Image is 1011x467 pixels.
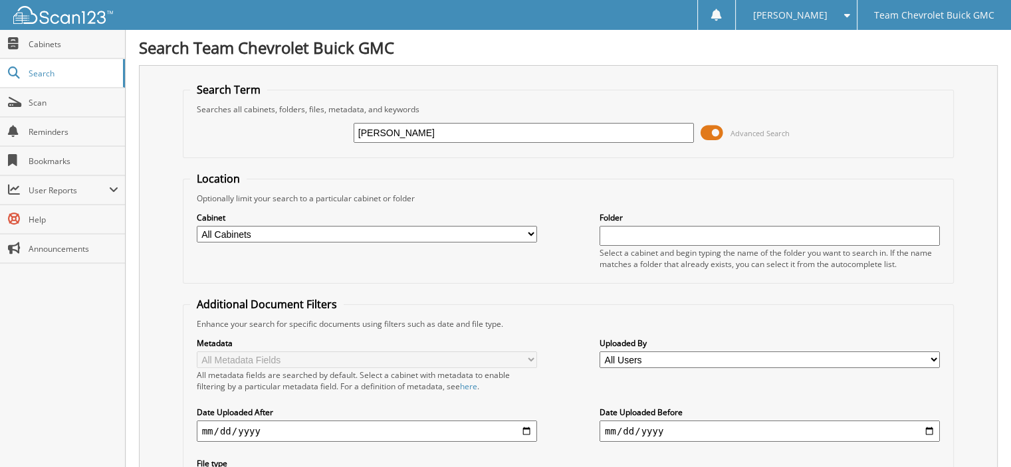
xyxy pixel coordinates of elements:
[730,128,790,138] span: Advanced Search
[197,420,537,442] input: start
[190,193,947,204] div: Optionally limit your search to a particular cabinet or folder
[752,11,827,19] span: [PERSON_NAME]
[29,185,109,196] span: User Reports
[13,6,113,24] img: scan123-logo-white.svg
[197,212,537,223] label: Cabinet
[874,11,994,19] span: Team Chevrolet Buick GMC
[190,318,947,329] div: Enhance your search for specific documents using filters such as date and file type.
[29,243,118,254] span: Announcements
[600,247,940,270] div: Select a cabinet and begin typing the name of the folder you want to search in. If the name match...
[190,82,267,97] legend: Search Term
[190,171,247,186] legend: Location
[600,337,940,349] label: Uploaded By
[600,212,940,223] label: Folder
[945,403,1011,467] iframe: Chat Widget
[197,337,537,349] label: Metadata
[29,68,116,79] span: Search
[29,97,118,108] span: Scan
[190,104,947,115] div: Searches all cabinets, folders, files, metadata, and keywords
[197,369,537,392] div: All metadata fields are searched by default. Select a cabinet with metadata to enable filtering b...
[139,37,998,58] h1: Search Team Chevrolet Buick GMC
[29,214,118,225] span: Help
[600,407,940,418] label: Date Uploaded Before
[190,297,344,312] legend: Additional Document Filters
[29,39,118,50] span: Cabinets
[460,381,477,392] a: here
[29,126,118,138] span: Reminders
[29,155,118,167] span: Bookmarks
[197,407,537,418] label: Date Uploaded After
[600,420,940,442] input: end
